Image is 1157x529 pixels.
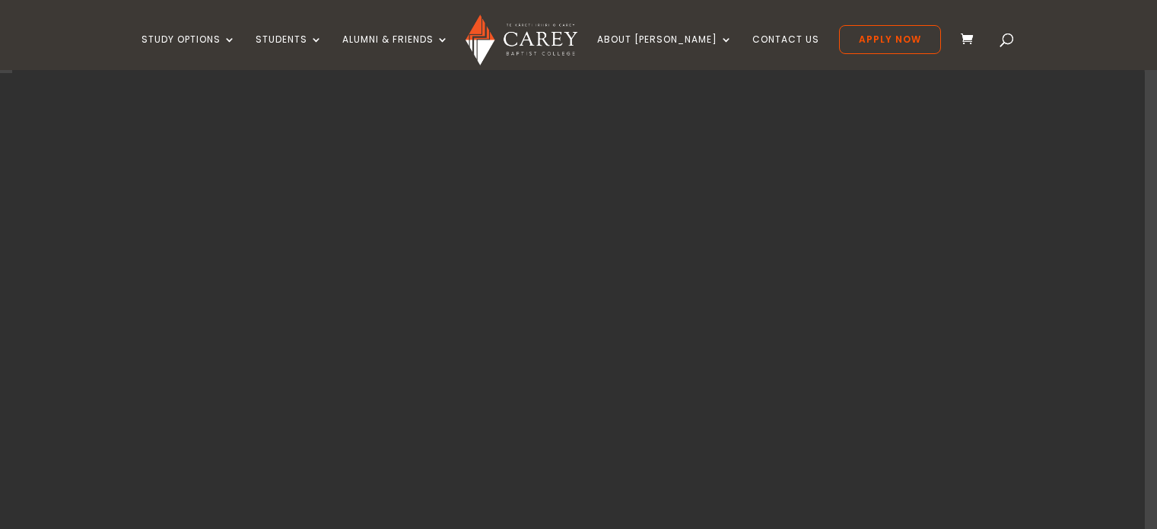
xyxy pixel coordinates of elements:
[466,14,577,65] img: Carey Baptist College
[342,34,449,70] a: Alumni & Friends
[141,34,236,70] a: Study Options
[256,34,323,70] a: Students
[839,25,941,54] a: Apply Now
[597,34,733,70] a: About [PERSON_NAME]
[752,34,819,70] a: Contact Us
